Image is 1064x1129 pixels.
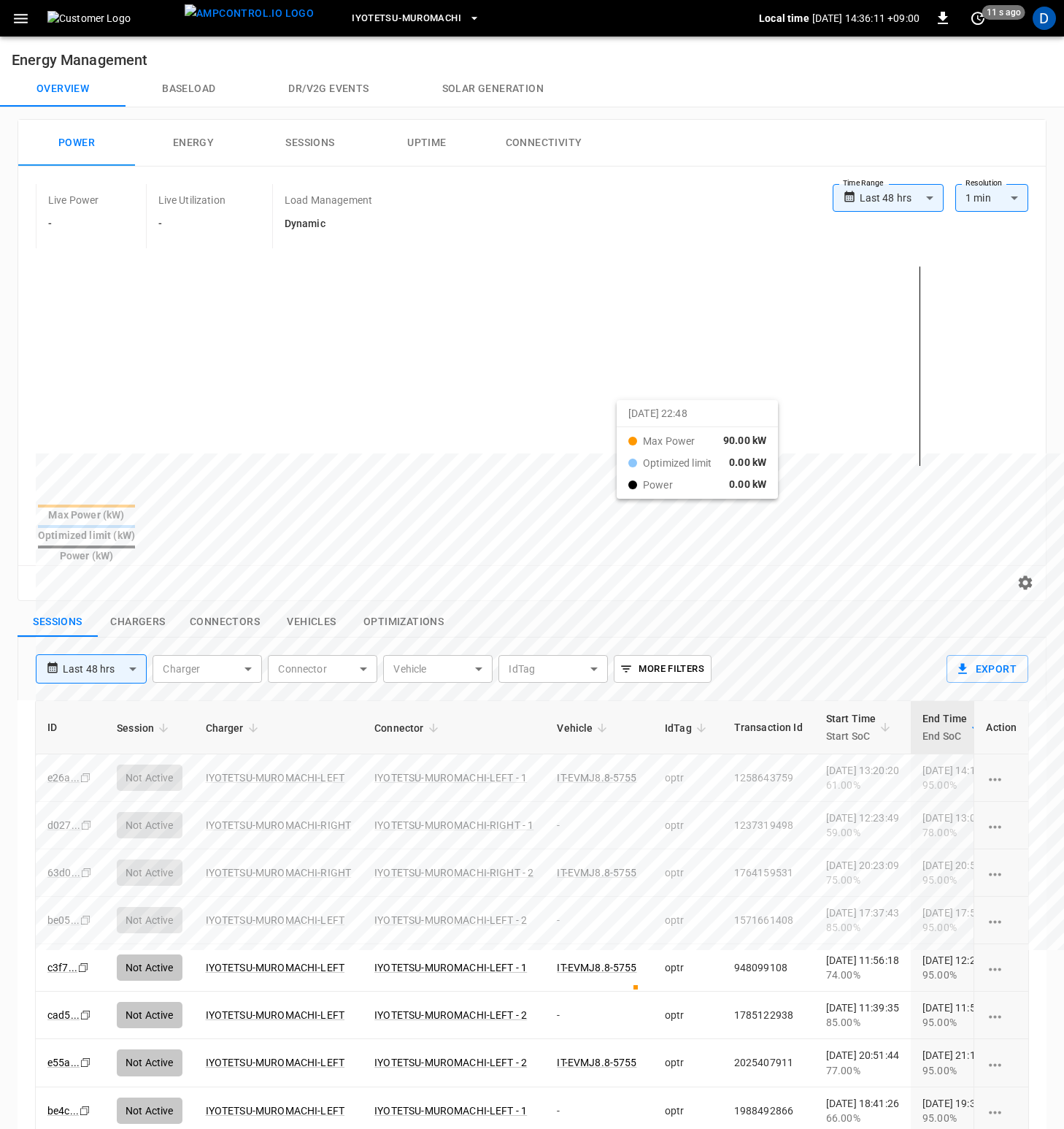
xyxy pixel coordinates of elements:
button: Export [947,655,1028,683]
p: Load Management [285,193,372,207]
th: ID [36,701,105,754]
button: show latest vehicles [271,607,352,638]
th: Transaction Id [722,701,814,754]
button: Dr/V2G events [252,72,405,107]
button: Connectivity [485,120,602,167]
th: Action [974,701,1028,754]
h6: - [158,216,225,232]
button: Uptime [369,120,485,167]
button: Iyotetsu-Muromachi [346,4,486,33]
div: End Time [922,710,967,745]
button: set refresh interval [966,7,990,30]
div: Start Time [826,710,876,745]
span: Charger [206,719,263,737]
span: Start TimeStart SoC [826,710,895,745]
span: Vehicle [557,719,612,737]
span: Iyotetsu-Muromachi [352,10,461,27]
span: Connector [374,719,442,737]
span: Session [117,719,173,737]
div: charging session options [986,913,1017,927]
button: More Filters [614,655,711,683]
div: 1 min [955,184,1028,212]
button: Energy [135,120,252,167]
div: charging session options [986,1008,1017,1022]
div: charging session options [986,1103,1017,1118]
img: ampcontrol.io logo [185,4,314,23]
h6: - [48,216,99,232]
div: charging session options [986,818,1017,833]
span: 11 s ago [982,5,1025,20]
h6: Dynamic [285,216,372,232]
button: Sessions [252,120,369,167]
p: Local time [759,11,809,26]
button: show latest sessions [18,607,98,638]
span: IdTag [665,719,711,737]
p: [DATE] 14:36:11 +09:00 [812,11,920,26]
p: Start SoC [826,727,876,745]
p: End SoC [922,727,967,745]
p: Live Utilization [158,193,225,207]
p: Live Power [48,193,99,207]
div: charging session options [986,770,1017,785]
label: Time Range [843,177,884,189]
div: profile-icon [1033,7,1056,30]
button: Power [18,120,135,167]
div: Last 48 hrs [860,184,944,212]
span: End TimeEnd SoC [922,710,986,745]
div: Last 48 hrs [63,655,147,683]
button: show latest connectors [178,607,271,638]
button: show latest charge points [98,607,178,638]
label: Resolution [965,177,1002,189]
button: show latest optimizations [352,607,455,638]
div: charging session options [986,865,1017,880]
div: charging session options [986,960,1017,975]
div: charging session options [986,1056,1017,1071]
button: Solar generation [406,72,580,107]
img: Customer Logo [47,11,179,26]
button: Baseload [126,72,252,107]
